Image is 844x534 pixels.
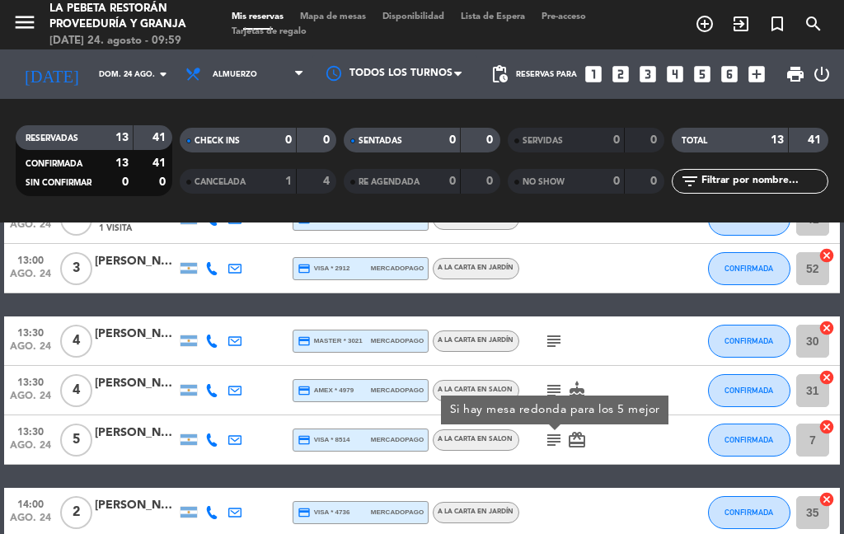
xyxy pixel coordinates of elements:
[533,12,594,21] span: Pre-acceso
[523,178,565,186] span: NO SHOW
[159,176,169,188] strong: 0
[10,322,51,341] span: 13:30
[818,247,835,264] i: cancel
[452,12,533,21] span: Lista de Espera
[10,269,51,288] span: ago. 24
[95,496,177,515] div: [PERSON_NAME]
[767,14,787,34] i: turned_in_not
[785,64,805,84] span: print
[26,160,82,168] span: CONFIRMADA
[700,172,828,190] input: Filtrar por nombre...
[60,496,92,529] span: 2
[724,386,773,395] span: CONFIRMADA
[438,386,513,393] span: A LA CARTA EN SALON
[682,137,707,145] span: TOTAL
[613,134,620,146] strong: 0
[285,176,292,187] strong: 1
[450,401,660,419] div: Si hay mesa redonda para los 5 mejor
[95,325,177,344] div: [PERSON_NAME]
[115,132,129,143] strong: 13
[95,424,177,443] div: [PERSON_NAME] [PERSON_NAME]
[818,419,835,435] i: cancel
[812,49,832,99] div: LOG OUT
[49,33,199,49] div: [DATE] 24. agosto - 09:59
[695,14,715,34] i: add_circle_outline
[10,494,51,513] span: 14:00
[544,331,564,351] i: subject
[610,63,631,85] i: looks_two
[449,134,456,146] strong: 0
[746,63,767,85] i: add_box
[371,385,424,396] span: mercadopago
[708,496,790,529] button: CONFIRMADA
[692,63,713,85] i: looks_5
[523,137,563,145] span: SERVIDAS
[323,176,333,187] strong: 4
[10,440,51,459] span: ago. 24
[795,10,832,38] span: BUSCAR
[650,134,660,146] strong: 0
[371,335,424,346] span: mercadopago
[10,391,51,410] span: ago. 24
[95,374,177,393] div: [PERSON_NAME]
[371,434,424,445] span: mercadopago
[298,335,363,348] span: master * 3021
[818,491,835,508] i: cancel
[708,252,790,285] button: CONFIRMADA
[10,341,51,360] span: ago. 24
[12,10,37,40] button: menu
[544,381,564,400] i: subject
[818,369,835,386] i: cancel
[298,262,349,275] span: visa * 2912
[26,134,78,143] span: RESERVADAS
[298,335,311,348] i: credit_card
[298,506,349,519] span: visa * 4736
[60,252,92,285] span: 3
[10,250,51,269] span: 13:00
[650,176,660,187] strong: 0
[687,10,723,38] span: RESERVAR MESA
[359,178,420,186] span: RE AGENDADA
[724,435,773,444] span: CONFIRMADA
[60,374,92,407] span: 4
[26,179,91,187] span: SIN CONFIRMAR
[12,10,37,35] i: menu
[818,320,835,336] i: cancel
[724,336,773,345] span: CONFIRMADA
[731,14,751,34] i: exit_to_app
[60,325,92,358] span: 4
[724,264,773,273] span: CONFIRMADA
[567,430,587,450] i: card_giftcard
[438,508,513,515] span: A LA CARTA EN JARDÍN
[285,134,292,146] strong: 0
[223,27,315,36] span: Tarjetas de regalo
[371,263,424,274] span: mercadopago
[292,12,374,21] span: Mapa de mesas
[664,63,686,85] i: looks_4
[438,337,513,344] span: A LA CARTA EN JARDÍN
[115,157,129,169] strong: 13
[613,176,620,187] strong: 0
[486,134,496,146] strong: 0
[808,134,824,146] strong: 41
[49,1,199,33] div: LA PEBETA Restorán Proveeduría y Granja
[298,262,311,275] i: credit_card
[374,12,452,21] span: Disponibilidad
[298,384,354,397] span: amex * 4979
[153,64,173,84] i: arrow_drop_down
[723,10,759,38] span: WALK IN
[449,176,456,187] strong: 0
[771,134,784,146] strong: 13
[719,63,740,85] i: looks_6
[490,64,509,84] span: pending_actions
[99,222,132,235] span: 1 Visita
[95,252,177,271] div: [PERSON_NAME]
[195,178,246,186] span: CANCELADA
[152,157,169,169] strong: 41
[438,265,513,271] span: A LA CARTA EN JARDÍN
[298,384,311,397] i: credit_card
[812,64,832,84] i: power_settings_new
[583,63,604,85] i: looks_one
[371,507,424,518] span: mercadopago
[708,325,790,358] button: CONFIRMADA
